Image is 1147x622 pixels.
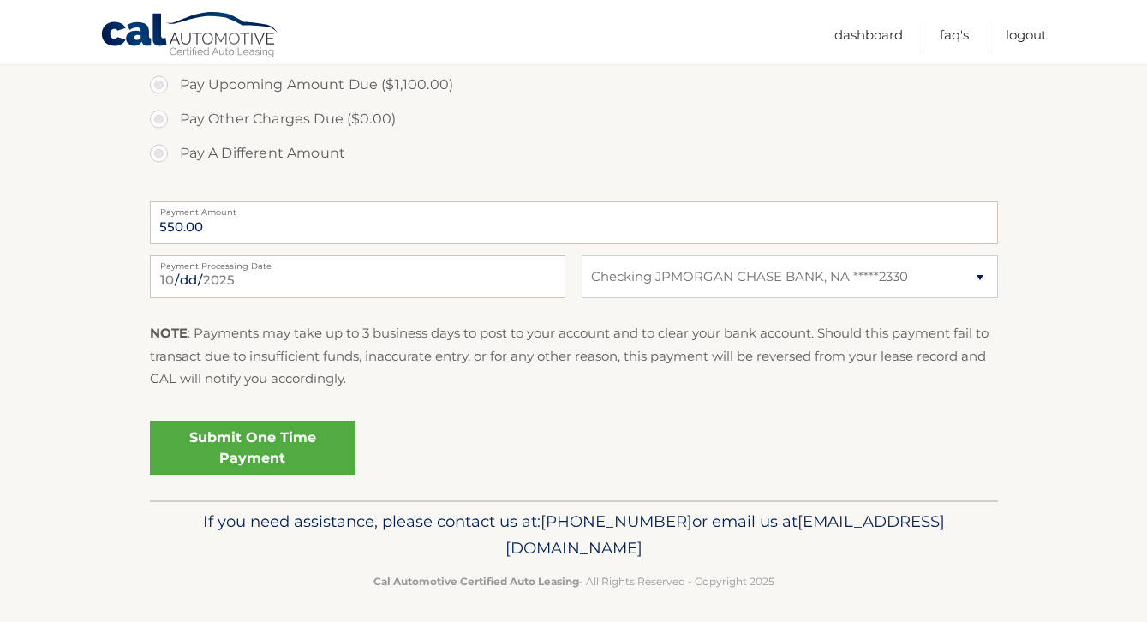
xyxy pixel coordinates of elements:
[150,201,998,215] label: Payment Amount
[150,421,355,475] a: Submit One Time Payment
[150,325,188,341] strong: NOTE
[1006,21,1047,49] a: Logout
[373,575,579,588] strong: Cal Automotive Certified Auto Leasing
[834,21,903,49] a: Dashboard
[541,511,692,531] span: [PHONE_NUMBER]
[150,136,998,170] label: Pay A Different Amount
[150,255,565,298] input: Payment Date
[150,68,998,102] label: Pay Upcoming Amount Due ($1,100.00)
[150,201,998,244] input: Payment Amount
[100,11,280,61] a: Cal Automotive
[150,102,998,136] label: Pay Other Charges Due ($0.00)
[161,508,987,563] p: If you need assistance, please contact us at: or email us at
[940,21,969,49] a: FAQ's
[150,322,998,390] p: : Payments may take up to 3 business days to post to your account and to clear your bank account....
[161,572,987,590] p: - All Rights Reserved - Copyright 2025
[150,255,565,269] label: Payment Processing Date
